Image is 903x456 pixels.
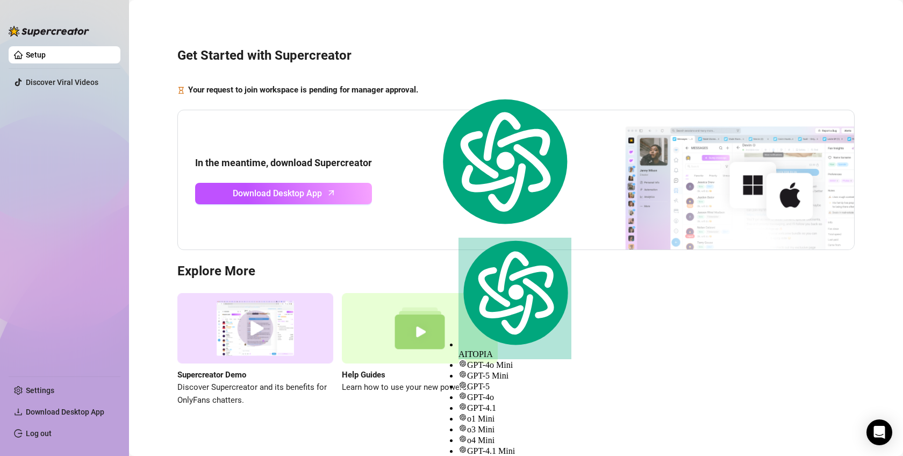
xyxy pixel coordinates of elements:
span: Discover Supercreator and its benefits for OnlyFans chatters. [177,381,333,407]
a: Help GuidesLearn how to use your new powers. [342,293,498,407]
img: logo.svg [458,238,571,348]
div: AITOPIA [458,238,571,360]
img: gpt-black.svg [458,424,467,432]
img: gpt-black.svg [458,381,467,389]
img: gpt-black.svg [458,434,467,443]
div: GPT-4o Mini [458,359,571,370]
img: supercreator demo [177,293,333,364]
span: Learn how to use your new powers. [342,381,498,394]
a: Supercreator DemoDiscover Supercreator and its benefits for OnlyFans chatters. [177,293,333,407]
img: help guides [342,293,498,364]
div: GPT-5 Mini [458,370,571,381]
div: GPT-4.1 Mini [458,445,571,456]
div: Open Intercom Messenger [866,419,892,445]
img: logo.svg [437,96,571,227]
a: Setup [26,51,46,59]
a: Settings [26,386,54,395]
img: gpt-black.svg [458,445,467,454]
img: gpt-black.svg [458,402,467,411]
div: o3 Mini [458,424,571,434]
span: arrow-up [325,187,338,199]
img: gpt-black.svg [458,359,467,368]
img: gpt-black.svg [458,391,467,400]
h3: Get Started with Supercreator [177,47,855,65]
div: o1 Mini [458,413,571,424]
span: download [14,408,23,416]
strong: Help Guides [342,370,385,380]
img: gpt-black.svg [458,413,467,422]
div: GPT-5 [458,381,571,391]
div: GPT-4.1 [458,402,571,413]
span: Download Desktop App [26,408,104,416]
div: o4 Mini [458,434,571,445]
div: GPT-4o [458,391,571,402]
span: hourglass [177,84,185,97]
span: Download Desktop App [233,187,322,200]
strong: In the meantime, download Supercreator [195,157,372,168]
strong: Your request to join workspace is pending for manager approval. [188,85,418,95]
a: Log out [26,429,52,438]
img: logo-BBDzfeDw.svg [9,26,89,37]
img: download app [585,110,854,250]
a: Discover Viral Videos [26,78,98,87]
img: gpt-black.svg [458,370,467,379]
h3: Explore More [177,263,855,280]
strong: Supercreator Demo [177,370,246,380]
a: Download Desktop Apparrow-up [195,183,372,204]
